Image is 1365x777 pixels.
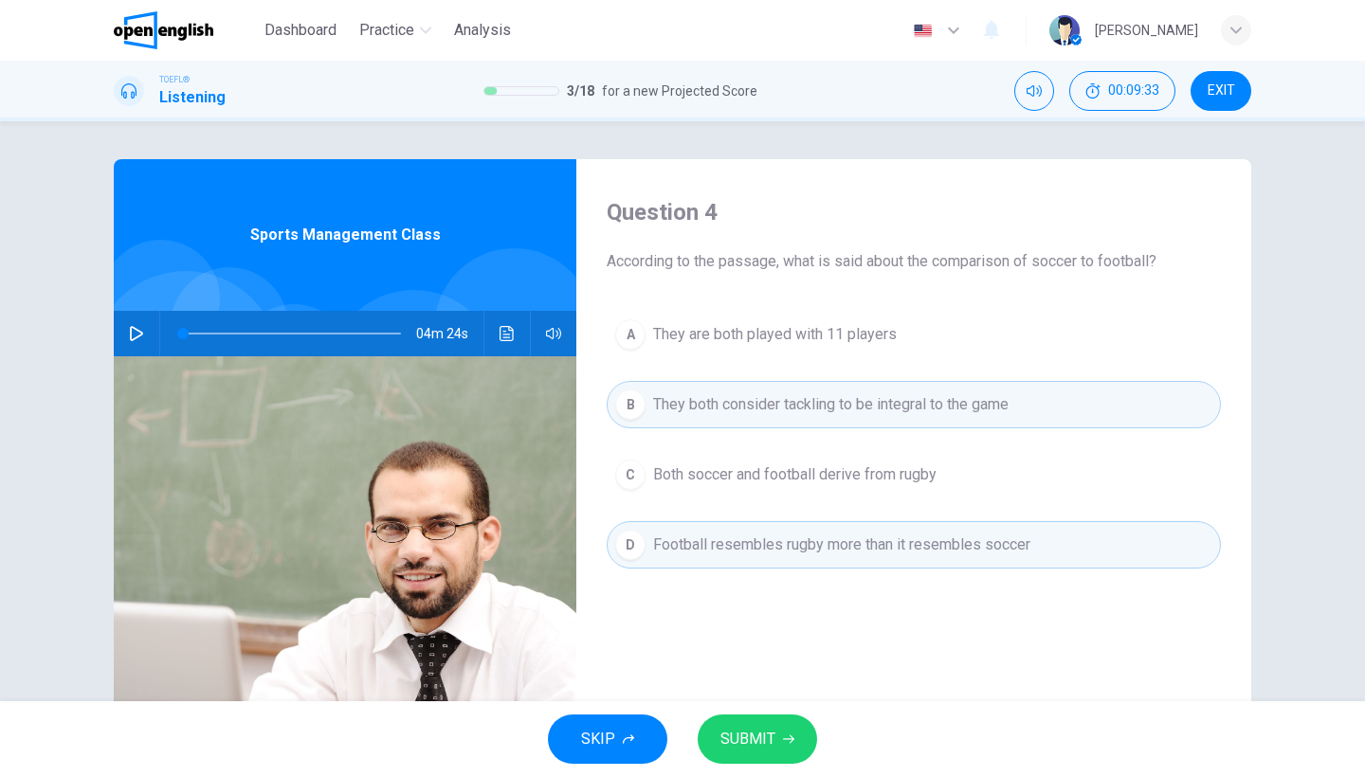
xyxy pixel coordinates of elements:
[607,521,1221,569] button: DFootball resembles rugby more than it resembles soccer
[159,86,226,109] h1: Listening
[1108,83,1159,99] span: 00:09:33
[653,463,937,486] span: Both soccer and football derive from rugby
[615,319,646,350] div: A
[1208,83,1235,99] span: EXIT
[352,13,439,47] button: Practice
[653,533,1030,556] span: Football resembles rugby more than it resembles soccer
[607,451,1221,498] button: CBoth soccer and football derive from rugby
[1069,71,1175,111] div: Hide
[416,311,483,356] span: 04m 24s
[698,714,817,764] button: SUBMIT
[114,11,257,49] a: OpenEnglish logo
[1014,71,1054,111] div: Mute
[548,714,667,764] button: SKIP
[454,19,511,42] span: Analysis
[1049,15,1080,45] img: Profile picture
[1095,19,1198,42] div: [PERSON_NAME]
[615,530,646,560] div: D
[567,80,594,102] span: 3 / 18
[264,19,337,42] span: Dashboard
[114,11,213,49] img: OpenEnglish logo
[602,80,757,102] span: for a new Projected Score
[615,389,646,420] div: B
[1191,71,1251,111] button: EXIT
[653,323,897,346] span: They are both played with 11 players
[250,224,441,246] span: Sports Management Class
[159,73,190,86] span: TOEFL®
[607,381,1221,428] button: BThey both consider tackling to be integral to the game
[653,393,1009,416] span: They both consider tackling to be integral to the game
[607,250,1221,273] span: According to the passage, what is said about the comparison of soccer to football?
[446,13,519,47] button: Analysis
[720,726,775,752] span: SUBMIT
[257,13,344,47] button: Dashboard
[581,726,615,752] span: SKIP
[911,24,935,38] img: en
[615,460,646,490] div: C
[1069,71,1175,111] button: 00:09:33
[607,311,1221,358] button: AThey are both played with 11 players
[492,311,522,356] button: Click to see the audio transcription
[607,197,1221,227] h4: Question 4
[359,19,414,42] span: Practice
